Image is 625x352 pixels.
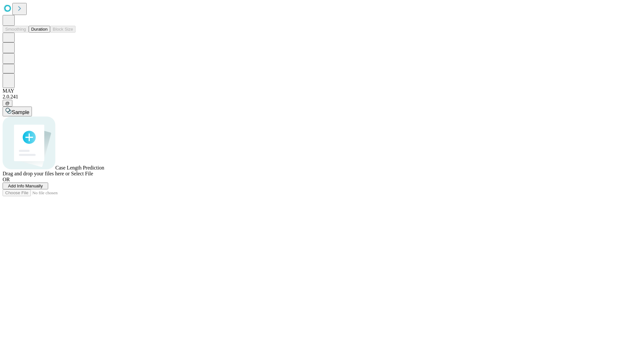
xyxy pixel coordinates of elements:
[12,110,29,115] span: Sample
[71,171,93,176] span: Select File
[3,88,622,94] div: MAY
[3,26,29,33] button: Smoothing
[3,107,32,116] button: Sample
[50,26,76,33] button: Block Size
[8,183,43,188] span: Add Info Manually
[29,26,50,33] button: Duration
[3,171,70,176] span: Drag and drop your files here or
[3,183,48,189] button: Add Info Manually
[3,100,12,107] button: @
[5,101,10,106] span: @
[3,94,622,100] div: 2.0.241
[55,165,104,170] span: Case Length Prediction
[3,177,10,182] span: OR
